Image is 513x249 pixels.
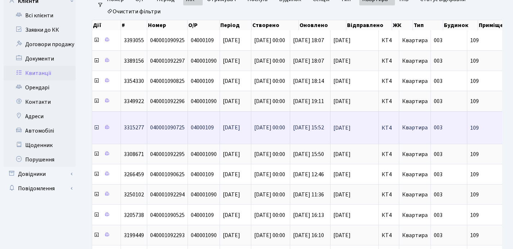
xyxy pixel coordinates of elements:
[434,231,442,239] span: 003
[434,191,442,199] span: 003
[4,80,76,95] a: Орендарі
[188,20,220,30] th: О/Р
[382,172,396,177] span: КТ4
[402,77,428,85] span: Квартира
[252,20,299,30] th: Створено
[223,97,240,105] span: [DATE]
[150,97,185,105] span: 040001092296
[223,211,240,219] span: [DATE]
[4,95,76,109] a: Контакти
[470,172,511,177] span: 109
[150,191,185,199] span: 040001092294
[413,20,443,30] th: Тип
[434,97,442,105] span: 003
[333,37,375,43] span: [DATE]
[299,20,346,30] th: Оновлено
[333,58,375,64] span: [DATE]
[254,211,285,219] span: [DATE] 00:00
[382,212,396,218] span: КТ4
[254,150,285,158] span: [DATE] 00:00
[220,20,252,30] th: Період
[402,36,428,44] span: Квартира
[150,36,185,44] span: 040001090925
[223,57,240,65] span: [DATE]
[121,20,147,30] th: #
[293,150,324,158] span: [DATE] 15:50
[191,57,217,65] span: 040001090
[333,212,375,218] span: [DATE]
[434,57,442,65] span: 003
[223,77,240,85] span: [DATE]
[382,192,396,197] span: КТ4
[333,98,375,104] span: [DATE]
[4,66,76,80] a: Квитанції
[124,57,144,65] span: 3389156
[443,20,478,30] th: Будинок
[402,150,428,158] span: Квартира
[254,191,285,199] span: [DATE] 00:00
[4,152,76,167] a: Порушення
[92,20,121,30] th: Дії
[333,172,375,177] span: [DATE]
[191,97,217,105] span: 040001090
[382,125,396,131] span: КТ4
[382,232,396,238] span: КТ4
[293,191,324,199] span: [DATE] 11:36
[191,231,217,239] span: 040001090
[333,151,375,157] span: [DATE]
[124,191,144,199] span: 3250102
[470,37,511,43] span: 109
[124,150,144,158] span: 3308671
[191,170,214,178] span: 04000109
[293,170,324,178] span: [DATE] 12:46
[124,124,144,132] span: 3315277
[470,58,511,64] span: 109
[254,36,285,44] span: [DATE] 00:00
[4,8,76,23] a: Всі клієнти
[150,150,185,158] span: 040001092295
[333,125,375,131] span: [DATE]
[470,232,511,238] span: 109
[191,211,214,219] span: 04000109
[124,231,144,239] span: 3199449
[254,124,285,132] span: [DATE] 00:00
[434,77,442,85] span: 003
[293,36,324,44] span: [DATE] 18:07
[254,97,285,105] span: [DATE] 00:00
[434,36,442,44] span: 003
[434,170,442,178] span: 003
[124,211,144,219] span: 3205738
[150,231,185,239] span: 040001092293
[382,98,396,104] span: КТ4
[470,212,511,218] span: 109
[392,20,413,30] th: ЖК
[223,170,240,178] span: [DATE]
[4,138,76,152] a: Щоденник
[191,124,214,132] span: 04000109
[191,36,214,44] span: 04000109
[333,78,375,84] span: [DATE]
[402,57,428,65] span: Квартира
[470,151,511,157] span: 109
[4,124,76,138] a: Автомобілі
[150,57,185,65] span: 040001092297
[434,150,442,158] span: 003
[470,78,511,84] span: 109
[191,150,217,158] span: 040001090
[147,20,188,30] th: Номер
[191,191,217,199] span: 040001090
[470,125,511,131] span: 109
[402,124,428,132] span: Квартира
[254,57,285,65] span: [DATE] 00:00
[333,232,375,238] span: [DATE]
[254,231,285,239] span: [DATE] 00:00
[434,124,442,132] span: 003
[191,77,214,85] span: 04000109
[223,191,240,199] span: [DATE]
[4,37,76,52] a: Договори продажу
[150,124,185,132] span: 040001090725
[223,36,240,44] span: [DATE]
[402,97,428,105] span: Квартира
[150,211,185,219] span: 040001090525
[293,211,324,219] span: [DATE] 16:13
